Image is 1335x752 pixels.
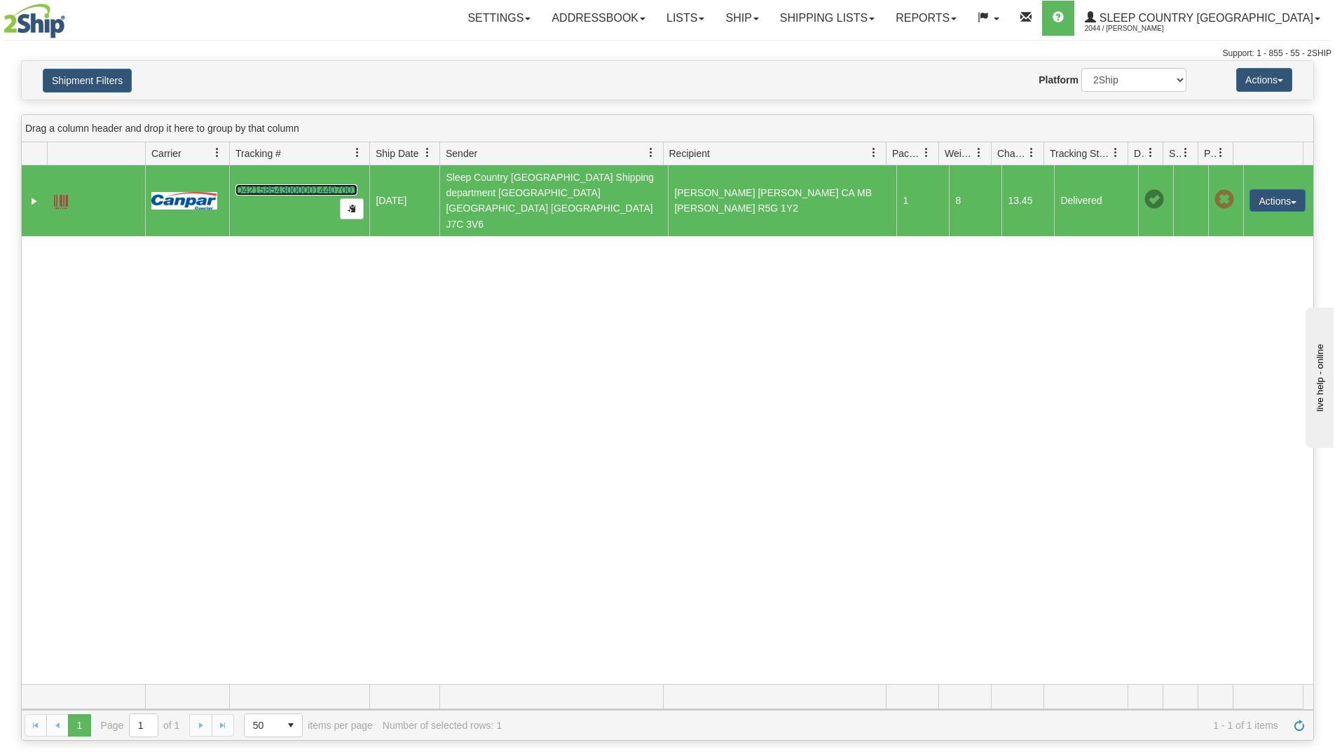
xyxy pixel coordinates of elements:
a: Carrier filter column settings [205,141,229,165]
span: Sender [446,146,477,160]
a: Refresh [1288,714,1310,737]
td: [PERSON_NAME] [PERSON_NAME] CA MB [PERSON_NAME] R5G 1Y2 [668,165,896,236]
a: D421585430000014407001 [235,184,357,196]
span: 50 [253,718,271,732]
button: Actions [1250,189,1306,212]
a: Delivery Status filter column settings [1139,141,1163,165]
span: Shipment Issues [1169,146,1181,160]
a: Addressbook [541,1,656,36]
a: Settings [457,1,541,36]
a: Packages filter column settings [915,141,938,165]
img: 14 - Canpar [151,192,217,210]
div: grid grouping header [22,115,1313,142]
button: Copy to clipboard [340,198,364,219]
a: Label [54,189,68,211]
td: [DATE] [369,165,439,236]
a: Shipment Issues filter column settings [1174,141,1198,165]
span: On time [1144,190,1164,210]
a: Ship [715,1,769,36]
span: Weight [945,146,974,160]
span: Pickup Status [1204,146,1216,160]
input: Page 1 [130,714,158,737]
a: Reports [885,1,967,36]
iframe: chat widget [1303,304,1334,447]
td: Delivered [1054,165,1138,236]
span: Page 1 [68,714,90,737]
span: items per page [244,713,373,737]
img: logo2044.jpg [4,4,65,39]
span: Delivery Status [1134,146,1146,160]
a: Shipping lists [769,1,885,36]
button: Shipment Filters [43,69,132,93]
span: Carrier [151,146,182,160]
a: Sender filter column settings [639,141,663,165]
a: Charge filter column settings [1020,141,1043,165]
a: Weight filter column settings [967,141,991,165]
span: 2044 / [PERSON_NAME] [1085,22,1190,36]
td: 13.45 [1001,165,1054,236]
a: Sleep Country [GEOGRAPHIC_DATA] 2044 / [PERSON_NAME] [1074,1,1331,36]
td: 8 [949,165,1001,236]
a: Pickup Status filter column settings [1209,141,1233,165]
span: Sleep Country [GEOGRAPHIC_DATA] [1096,12,1313,24]
span: Ship Date [376,146,418,160]
span: Page of 1 [101,713,180,737]
div: live help - online [11,12,130,22]
a: Tracking Status filter column settings [1104,141,1128,165]
span: Pickup Not Assigned [1214,190,1234,210]
div: Number of selected rows: 1 [383,720,502,731]
td: 1 [896,165,949,236]
span: 1 - 1 of 1 items [512,720,1278,731]
span: Page sizes drop down [244,713,303,737]
a: Lists [656,1,715,36]
a: Expand [27,194,41,208]
a: Recipient filter column settings [862,141,886,165]
label: Platform [1039,73,1079,87]
span: Charge [997,146,1027,160]
span: Recipient [669,146,710,160]
a: Tracking # filter column settings [345,141,369,165]
span: select [280,714,302,737]
span: Tracking Status [1050,146,1111,160]
a: Ship Date filter column settings [416,141,439,165]
td: Sleep Country [GEOGRAPHIC_DATA] Shipping department [GEOGRAPHIC_DATA] [GEOGRAPHIC_DATA] [GEOGRAPH... [439,165,668,236]
button: Actions [1236,68,1292,92]
span: Packages [892,146,922,160]
div: Support: 1 - 855 - 55 - 2SHIP [4,48,1331,60]
span: Tracking # [235,146,281,160]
